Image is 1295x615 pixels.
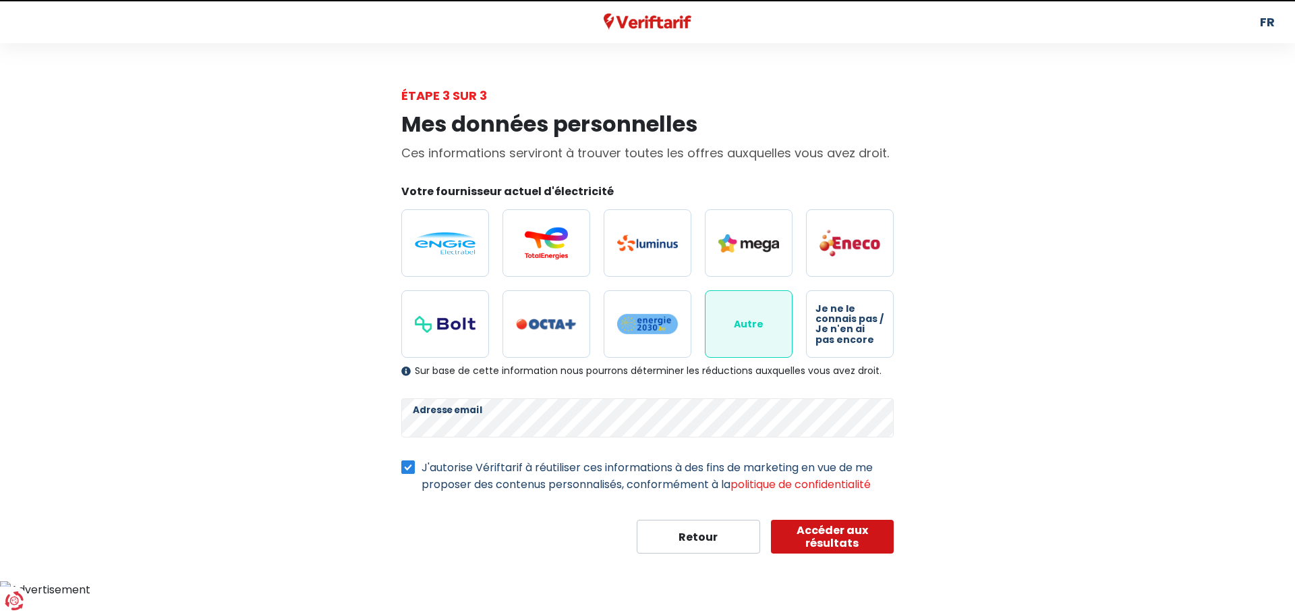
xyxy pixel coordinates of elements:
[516,319,577,330] img: Octa+
[718,234,779,252] img: Mega
[617,313,678,335] img: Energie2030
[617,235,678,251] img: Luminus
[401,86,894,105] div: Étape 3 sur 3
[730,477,871,492] a: politique de confidentialité
[401,111,894,137] h1: Mes données personnelles
[516,227,577,259] img: Total Energies / Lampiris
[401,144,894,162] p: Ces informations serviront à trouver toutes les offres auxquelles vous avez droit.
[819,229,880,257] img: Eneco
[604,14,692,30] img: Veriftarif logo
[401,184,894,205] legend: Votre fournisseur actuel d'électricité
[415,232,476,255] img: Engie / Electrabel
[415,316,476,333] img: Bolt
[815,304,884,346] span: Je ne le connais pas / Je n'en ai pas encore
[734,319,764,329] span: Autre
[771,520,894,554] button: Accéder aux résultats
[422,459,894,493] label: J'autorise Vériftarif à réutiliser ces informations à des fins de marketing en vue de me proposer...
[401,365,894,377] div: Sur base de cette information nous pourrons déterminer les réductions auxquelles vous avez droit.
[637,520,760,554] button: Retour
